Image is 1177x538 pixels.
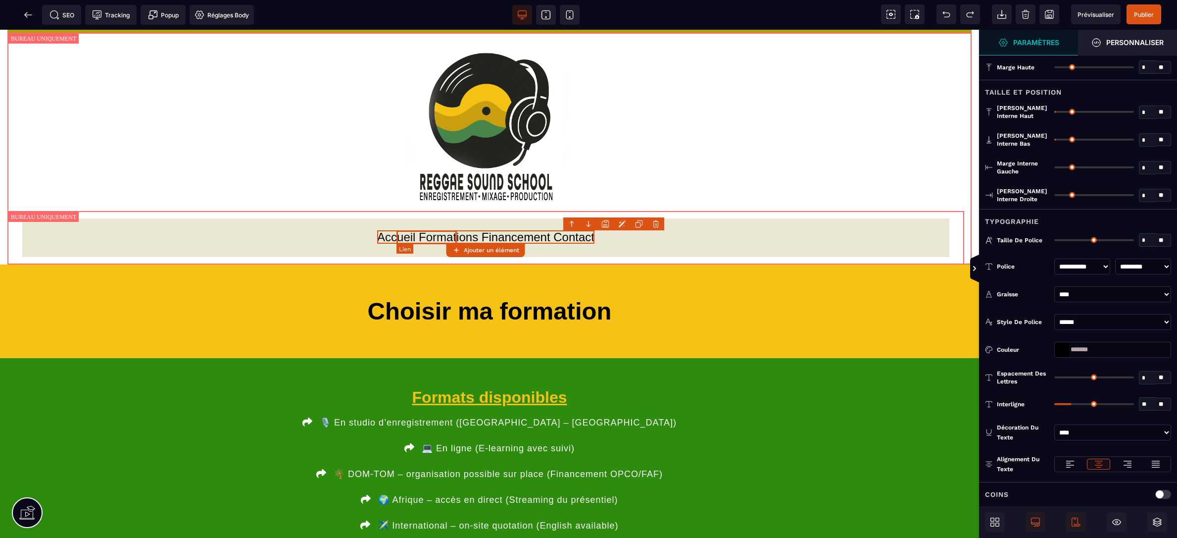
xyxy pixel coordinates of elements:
[188,457,791,483] button: 🌍 Afrique – accès en direct (Streaming du présentiel)
[188,483,791,508] button: ✈️ International – on-site quotation (English available)
[985,512,1005,532] span: Ouvrir les blocs
[979,30,1078,55] span: Ouvrir le gestionnaire de styles
[997,104,1049,120] span: [PERSON_NAME] interne haut
[18,5,38,25] span: Retour
[512,5,532,25] span: Voir bureau
[1071,4,1121,24] span: Aperçu
[42,5,81,25] span: Métadata SEO
[997,132,1049,148] span: [PERSON_NAME] interne bas
[997,317,1049,327] div: Style de police
[148,10,179,20] span: Popup
[190,5,254,25] span: Favicon
[881,4,901,24] span: Voir les composants
[979,80,1177,98] div: Taille et position
[905,4,925,24] span: Capture d'écran
[997,160,1049,175] span: Marge interne gauche
[997,187,1049,203] span: [PERSON_NAME] interne droite
[419,201,478,214] a: Formations
[936,4,956,24] span: Défaire
[1026,512,1045,532] span: Afficher le desktop
[1134,11,1154,18] span: Publier
[1066,512,1086,532] span: Afficher le mobile
[188,431,791,457] button: 🌴 DOM-TOM – organisation possible sur place (Financement OPCO/FAF)
[92,10,130,20] span: Tracking
[1106,39,1164,46] strong: Personnaliser
[1107,512,1127,532] span: Masquer le bloc
[1016,4,1035,24] span: Nettoyage
[553,201,594,214] a: Contact
[85,5,137,25] span: Code de suivi
[560,5,580,25] span: Voir mobile
[1013,39,1059,46] strong: Paramètres
[1127,4,1161,24] span: Enregistrer le contenu
[979,209,1177,227] div: Typographie
[377,201,415,214] a: Accueil
[985,488,1009,500] p: Coins
[1078,11,1114,18] span: Prévisualiser
[997,236,1042,244] span: Taille de police
[985,454,1049,474] p: Alignement du texte
[997,423,1049,442] div: Décoration du texte
[997,345,1049,355] div: Couleur
[979,254,989,284] span: Afficher les vues
[404,16,568,179] img: 4275e03cccdd2596e6c8e3e803fb8e3d_LOGO_REGGAE_SOUND_SCHOOL_2025_.png
[141,5,186,25] span: Créer une alerte modale
[992,4,1012,24] span: Importer
[536,5,556,25] span: Voir tablette
[180,262,799,301] h1: Choisir ma formation
[464,247,519,254] strong: Ajouter un élément
[960,4,980,24] span: Rétablir
[1147,512,1167,532] span: Ouvrir les calques
[997,400,1025,408] span: Interligne
[997,262,1049,271] div: Police
[997,63,1034,71] span: Marge haute
[188,379,791,405] button: 🎙️ En studio d’enregistrement ([GEOGRAPHIC_DATA] – [GEOGRAPHIC_DATA])
[482,201,550,214] a: Financement
[997,289,1049,299] div: Graisse
[49,10,74,20] span: SEO
[1078,30,1177,55] span: Ouvrir le gestionnaire de styles
[188,405,791,431] button: 💻 En ligne (E-learning avec suivi)
[446,243,525,257] button: Ajouter un élément
[195,10,249,20] span: Réglages Body
[997,370,1049,385] span: Espacement des lettres
[1039,4,1059,24] span: Enregistrer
